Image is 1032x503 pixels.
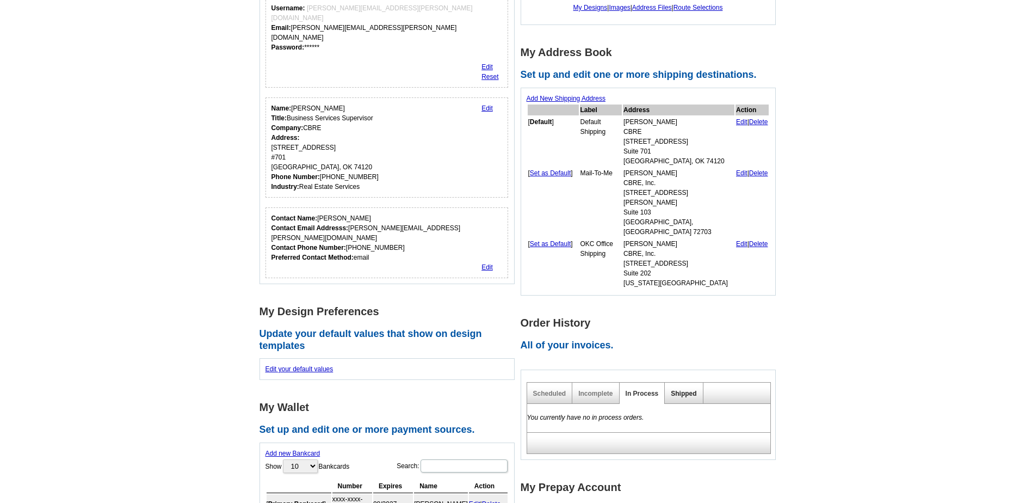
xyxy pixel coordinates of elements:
strong: Address: [271,134,300,142]
a: Edit [481,263,493,271]
iframe: LiveChat chat widget [814,250,1032,503]
strong: Password: [271,44,305,51]
th: Number [332,480,372,493]
h2: Update your default values that show on design templates [259,328,521,352]
h1: Order History [521,317,782,329]
td: | [736,168,769,237]
a: Images [609,4,630,11]
em: You currently have no in process orders. [527,414,644,421]
td: | [736,238,769,289]
a: Add New Shipping Address [527,95,605,102]
h1: My Design Preferences [259,306,521,317]
strong: Phone Number: [271,173,320,181]
a: Delete [749,169,768,177]
span: [PERSON_NAME][EMAIL_ADDRESS][PERSON_NAME][DOMAIN_NAME] [271,4,473,22]
div: [PERSON_NAME] [PERSON_NAME][EMAIL_ADDRESS][PERSON_NAME][DOMAIN_NAME] [PHONE_NUMBER] email [271,213,503,262]
a: Scheduled [533,390,566,397]
td: OKC Office Shipping [580,238,622,289]
strong: Company: [271,124,304,132]
strong: Contact Phone Number: [271,244,346,251]
a: Set as Default [530,169,571,177]
strong: Contact Email Addresss: [271,224,349,232]
h2: All of your invoices. [521,340,782,352]
div: Who should we contact regarding order issues? [265,207,509,278]
a: In Process [626,390,659,397]
a: Edit [736,240,747,248]
div: [PERSON_NAME][EMAIL_ADDRESS][PERSON_NAME][DOMAIN_NAME] ****** [271,3,503,52]
h1: My Prepay Account [521,482,782,493]
th: Label [580,105,622,115]
strong: Email: [271,24,291,32]
a: Set as Default [530,240,571,248]
td: Mail-To-Me [580,168,622,237]
strong: Name: [271,105,292,112]
h1: My Address Book [521,47,782,58]
a: Delete [749,118,768,126]
th: Address [623,105,734,115]
a: Incomplete [578,390,613,397]
strong: Industry: [271,183,299,191]
label: Search: [397,458,508,474]
td: | [736,116,769,167]
td: [PERSON_NAME] CBRE, Inc. [STREET_ADDRESS][PERSON_NAME] Suite 103 [GEOGRAPHIC_DATA], [GEOGRAPHIC_D... [623,168,734,237]
a: Delete [749,240,768,248]
h2: Set up and edit one or more payment sources. [259,424,521,436]
th: Action [736,105,769,115]
a: Shipped [671,390,696,397]
h2: Set up and edit one or more shipping destinations. [521,69,782,81]
a: Edit [736,118,747,126]
a: Route Selections [673,4,723,11]
td: [ ] [528,168,579,237]
a: My Designs [573,4,608,11]
a: Edit [481,105,493,112]
strong: Username: [271,4,305,12]
a: Address Files [632,4,672,11]
b: Default [530,118,552,126]
a: Reset [481,73,498,81]
select: ShowBankcards [283,459,318,473]
th: Action [469,480,508,493]
strong: Preferred Contact Method: [271,254,354,261]
div: [PERSON_NAME] Business Services Supervisor CBRE [STREET_ADDRESS] #701 [GEOGRAPHIC_DATA], OK 74120... [271,103,379,192]
td: [PERSON_NAME] CBRE, Inc. [STREET_ADDRESS] Suite 202 [US_STATE][GEOGRAPHIC_DATA] [623,238,734,289]
label: Show Bankcards [265,458,350,474]
th: Name [414,480,468,493]
th: Expires [373,480,413,493]
td: [ ] [528,238,579,289]
a: Edit [481,63,493,71]
td: Default Shipping [580,116,622,167]
h1: My Wallet [259,402,521,413]
strong: Title: [271,114,287,122]
td: [PERSON_NAME] CBRE [STREET_ADDRESS] Suite 701 [GEOGRAPHIC_DATA], OK 74120 [623,116,734,167]
a: Edit your default values [265,365,333,373]
strong: Contact Name: [271,214,318,222]
td: [ ] [528,116,579,167]
a: Add new Bankcard [265,450,320,457]
input: Search: [421,459,508,473]
a: Edit [736,169,747,177]
div: Your personal details. [265,97,509,198]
